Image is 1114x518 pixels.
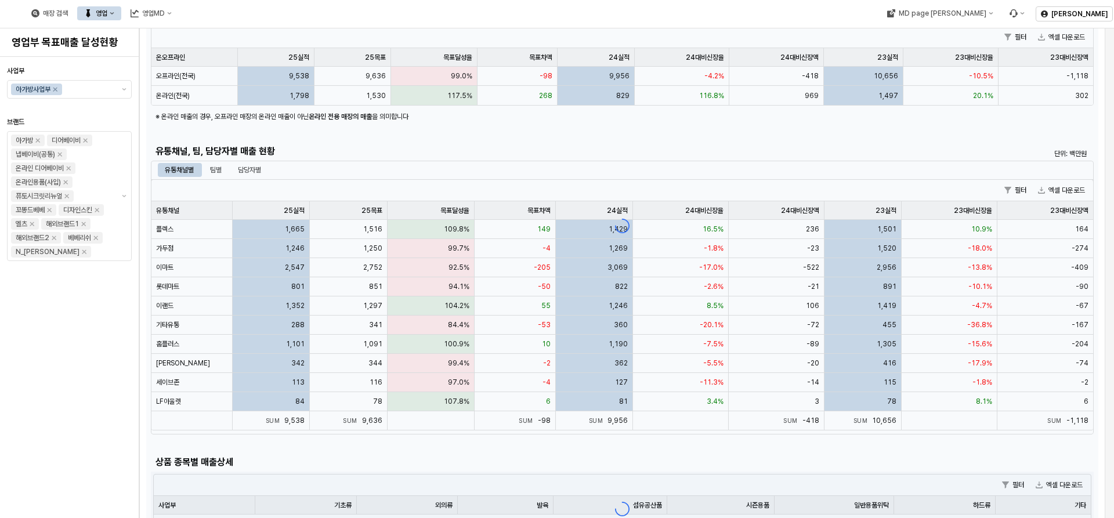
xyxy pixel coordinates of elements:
[30,222,34,226] div: Remove 엘츠
[83,138,88,143] div: Remove 디어베이비
[12,37,127,48] h4: 영업부 목표매출 달성현황
[117,132,131,260] button: 제안 사항 표시
[7,67,24,75] span: 사업부
[880,6,1000,20] div: MD page 이동
[46,218,79,230] div: 해외브랜드1
[93,236,98,240] div: Remove 베베리쉬
[57,152,62,157] div: Remove 냅베이비(공통)
[77,6,121,20] button: 영업
[117,81,131,98] button: 제안 사항 표시
[63,180,68,184] div: Remove 온라인용품(사입)
[95,208,99,212] div: Remove 디자인스킨
[43,9,68,17] div: 매장 검색
[96,9,107,17] div: 영업
[53,87,57,92] div: Remove 아가방사업부
[66,166,71,171] div: Remove 온라인 디어베이비
[16,246,79,258] div: N_[PERSON_NAME]
[52,135,81,146] div: 디어베이비
[898,9,986,17] div: MD page [PERSON_NAME]
[16,176,61,188] div: 온라인용품(사입)
[16,148,55,160] div: 냅베이비(공통)
[139,28,1114,518] main: App Frame
[16,135,33,146] div: 아가방
[880,6,1000,20] button: MD page [PERSON_NAME]
[7,118,24,126] span: 브랜드
[82,249,86,254] div: Remove N_이야이야오
[63,204,92,216] div: 디자인스킨
[35,138,40,143] div: Remove 아가방
[142,9,165,17] div: 영업MD
[1002,6,1031,20] div: Menu item 6
[68,232,91,244] div: 베베리쉬
[16,204,45,216] div: 꼬똥드베베
[16,218,27,230] div: 엘츠
[52,236,56,240] div: Remove 해외브랜드2
[47,208,52,212] div: Remove 꼬똥드베베
[124,6,179,20] button: 영업MD
[1036,6,1113,21] button: [PERSON_NAME]
[16,84,50,95] div: 아가방사업부
[16,232,49,244] div: 해외브랜드2
[81,222,86,226] div: Remove 해외브랜드1
[16,162,64,174] div: 온라인 디어베이비
[1051,9,1108,19] p: [PERSON_NAME]
[16,190,62,202] div: 퓨토시크릿리뉴얼
[24,6,75,20] button: 매장 검색
[64,194,69,198] div: Remove 퓨토시크릿리뉴얼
